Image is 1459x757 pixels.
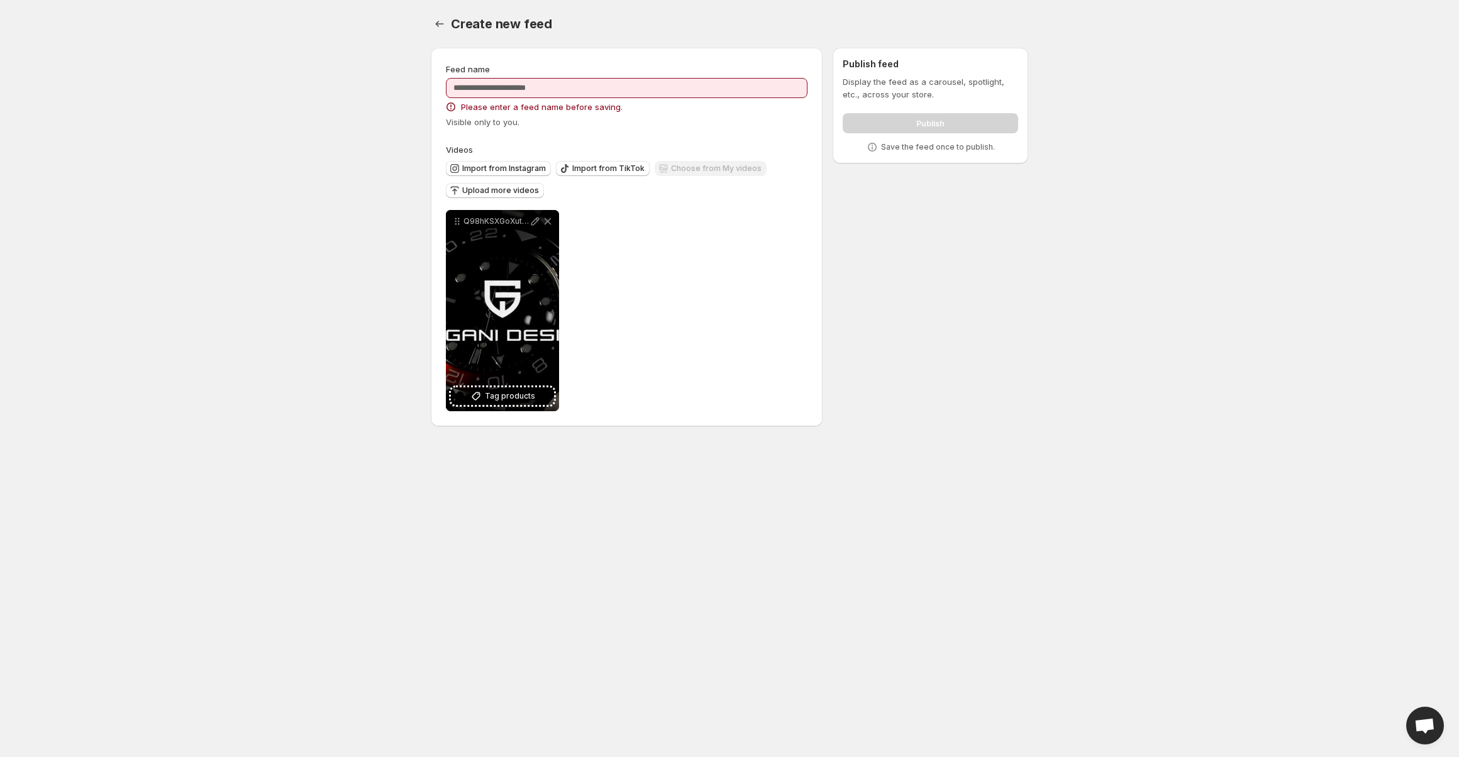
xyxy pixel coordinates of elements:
span: Import from Instagram [462,163,546,174]
span: Videos [446,145,473,155]
button: Settings [431,15,448,33]
span: Visible only to you. [446,117,519,127]
span: Import from TikTok [572,163,645,174]
span: Upload more videos [462,185,539,196]
button: Import from TikTok [556,161,650,176]
button: Tag products [451,387,554,405]
p: Q98hKSXGoXutN6r1uQK_1100094792074_mp4_265_hd [463,216,529,226]
a: Open chat [1406,707,1444,744]
button: Import from Instagram [446,161,551,176]
span: Tag products [485,390,535,402]
span: Feed name [446,64,490,74]
span: Create new feed [451,16,552,31]
p: Display the feed as a carousel, spotlight, etc., across your store. [843,75,1018,101]
div: Q98hKSXGoXutN6r1uQK_1100094792074_mp4_265_hdTag products [446,210,559,411]
span: Please enter a feed name before saving. [461,101,623,113]
h2: Publish feed [843,58,1018,70]
button: Upload more videos [446,183,544,198]
p: Save the feed once to publish. [881,142,995,152]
